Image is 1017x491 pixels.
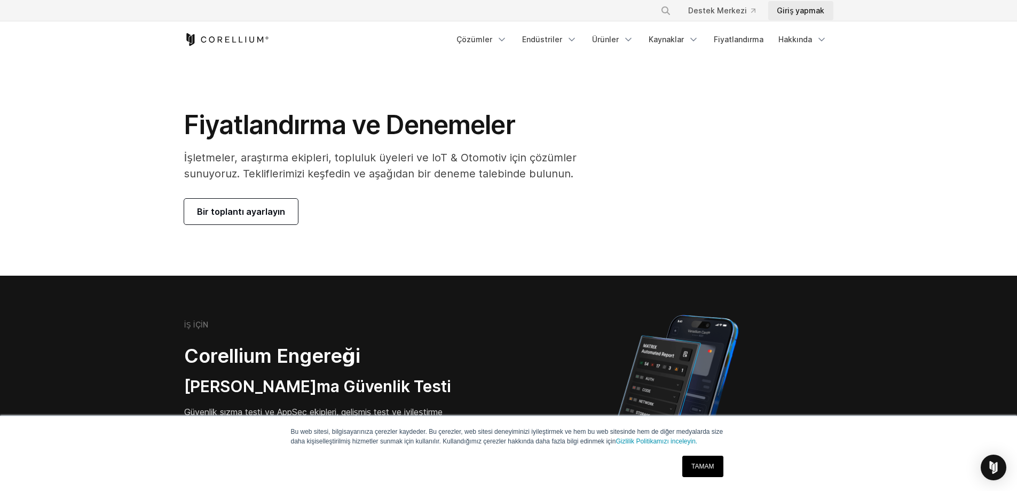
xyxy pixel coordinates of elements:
font: TAMAM [691,463,714,470]
font: Bu web sitesi, bilgisayarınıza çerezler kaydeder. Bu çerezler, web sitesi deneyiminizi iyileştirm... [291,428,723,445]
font: [PERSON_NAME]ma Güvenlik Testi [184,377,451,396]
font: Ürünler [592,35,619,44]
a: Gizlilik Politikamızı inceleyin. [616,438,697,445]
font: Giriş yapmak [777,6,824,15]
div: Open Intercom Messenger [981,455,1006,480]
a: Corellium Ana Sayfası [184,33,269,46]
font: Endüstriler [522,35,562,44]
button: Aramak [656,1,675,20]
font: Hakkında [778,35,812,44]
font: Fiyatlandırma [714,35,763,44]
font: Destek Merkezi [688,6,747,15]
font: Kaynaklar [649,35,684,44]
a: Bir toplantı ayarlayın [184,199,298,224]
font: Bir toplantı ayarlayın [197,206,285,217]
font: İŞ İÇİN [184,320,208,329]
font: Corellium Engereği [184,344,361,368]
div: Gezinme Menüsü [648,1,833,20]
a: TAMAM [682,456,723,477]
font: Fiyatlandırma ve Denemeler [184,109,515,141]
font: İşletmeler, araştırma ekipleri, topluluk üyeleri ve IoT & Otomotiv için çözümler sunuyoruz. Tekli... [184,151,577,180]
font: Çözümler [456,35,492,44]
div: Gezinme Menüsü [450,30,833,49]
font: Güvenlik sızma testi ve AppSec ekipleri, gelişmiş test ve iyileştirme için güçlü mobil uygulama g... [184,407,443,443]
